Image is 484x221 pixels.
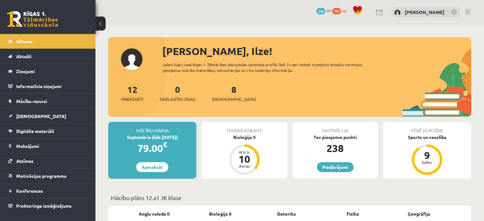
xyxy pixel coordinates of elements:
a: Sports un veselība 9 balles [383,134,471,176]
a: [PERSON_NAME] [405,9,445,15]
div: Septembris (līdz [DATE]) [108,134,196,141]
legend: Ziņojumi [16,64,88,79]
a: Fizika [347,211,359,217]
img: Ilze Everte [394,10,401,16]
a: 12Priekšmeti [121,84,143,102]
a: Motivācijas programma [8,169,88,183]
div: 10 [235,154,254,164]
div: Pēdējā atzīme [383,122,471,134]
a: Ziņojumi [8,64,88,79]
span: 797 [332,8,341,14]
span: 238 [316,8,325,14]
div: [PERSON_NAME], Ilze! [162,44,471,59]
div: Laipni lūgts savā Rīgas 1. Tālmācības vidusskolas skolnieka profilā. Šeit Tu vari redzēt tuvojošo... [163,62,381,73]
span: Proktoringa izmēģinājums [16,203,72,209]
div: Motivācija [292,122,378,134]
a: Proktoringa izmēģinājums [8,198,88,213]
a: [DEMOGRAPHIC_DATA] [8,109,88,123]
a: Aktuāli [8,49,88,64]
a: 0Neizlasītās ziņas [160,84,195,102]
a: Informatīvie ziņojumi [8,79,88,93]
legend: Maksājumi [16,139,88,153]
span: mP [326,8,331,13]
div: balles [417,160,437,164]
a: Rīgas 1. Tālmācības vidusskola [7,11,58,27]
a: Angļu valoda II [139,211,170,217]
div: Mācību maksa [108,122,196,134]
a: Bioloģija II [209,211,231,217]
a: Digitālie materiāli [8,124,88,138]
span: Konferences [16,188,43,194]
a: Datorika [277,211,296,217]
div: Sports un veselība [383,134,471,141]
div: Bioloģija II [201,134,287,141]
span: [DEMOGRAPHIC_DATA] [16,113,66,119]
a: Piedāvājumi [317,162,354,172]
a: Konferences [8,183,88,198]
a: Mācību resursi [8,94,88,108]
div: dienas [235,164,254,168]
span: Atzīmes [16,158,33,164]
a: Bioloģija II Atlicis 10 dienas [201,134,287,176]
legend: Informatīvie ziņojumi [16,79,88,93]
a: Apmaksāt [136,162,168,172]
span: Priekšmeti [121,96,143,102]
p: Mācību plāns 12.a1 JK klase [111,193,469,202]
span: [DEMOGRAPHIC_DATA] [212,96,256,102]
div: 9 [417,150,437,160]
span: Digitālie materiāli [16,128,54,134]
span: xp [342,8,346,13]
span: Motivācijas programma [16,173,67,179]
div: Tev pieejamie punkti [292,134,378,141]
a: Atzīmes [8,154,88,168]
a: 238 mP [316,8,331,13]
span: Neizlasītās ziņas [160,96,195,102]
span: € [163,140,167,149]
div: 238 [292,141,378,156]
span: Sākums [16,38,32,44]
a: 797 xp [332,8,349,13]
a: 8[DEMOGRAPHIC_DATA] [212,84,256,102]
span: Mācību resursi [16,98,47,104]
div: Tuvākā ieskaite [201,122,287,134]
div: Atlicis [235,150,254,154]
div: 79.00 [108,141,196,156]
span: Aktuāli [16,53,32,59]
a: Sākums [8,34,88,49]
a: Maksājumi [8,139,88,153]
a: Ģeogrāfija [408,211,430,217]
